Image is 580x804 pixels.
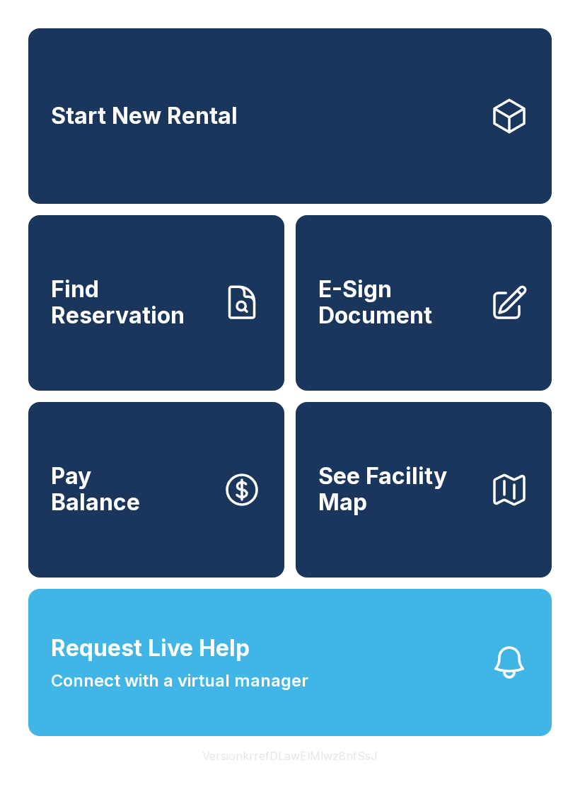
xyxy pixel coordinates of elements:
span: Connect with a virtual manager [51,668,308,694]
a: E-Sign Document [296,215,552,391]
span: E-Sign Document [318,277,478,328]
span: See Facility Map [318,464,478,515]
button: VersionkrrefDLawElMlwz8nfSsJ [191,736,389,776]
a: Find Reservation [28,215,284,391]
span: Request Live Help [51,631,250,665]
button: Request Live HelpConnect with a virtual manager [28,589,552,736]
button: See Facility Map [296,402,552,578]
a: Start New Rental [28,28,552,204]
span: Start New Rental [51,103,238,130]
span: Pay Balance [51,464,140,515]
button: PayBalance [28,402,284,578]
span: Find Reservation [51,277,211,328]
